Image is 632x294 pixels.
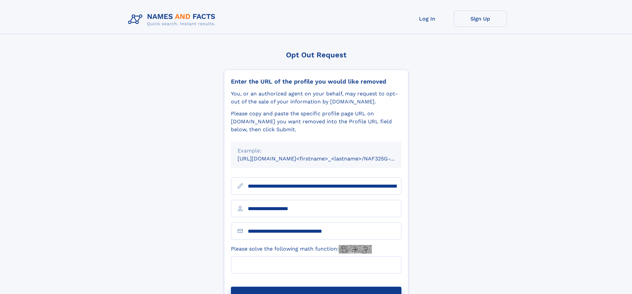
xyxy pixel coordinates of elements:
[401,11,454,27] a: Log In
[238,155,414,162] small: [URL][DOMAIN_NAME]<firstname>_<lastname>/NAF325G-xxxxxxxx
[231,90,401,106] div: You, or an authorized agent on your behalf, may request to opt-out of the sale of your informatio...
[224,51,408,59] div: Opt Out Request
[454,11,507,27] a: Sign Up
[238,147,395,155] div: Example:
[125,11,221,29] img: Logo Names and Facts
[231,110,401,134] div: Please copy and paste the specific profile page URL on [DOMAIN_NAME] you want removed into the Pr...
[231,78,401,85] div: Enter the URL of the profile you would like removed
[231,245,372,254] label: Please solve the following math function:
